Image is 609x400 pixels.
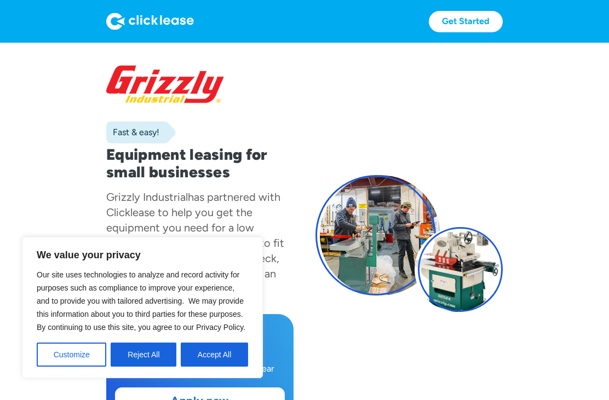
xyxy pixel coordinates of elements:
img: Logo [106,13,194,30]
h1: Equipment leasing for small businesses [106,146,294,181]
div: Fast & easy! [106,127,159,138]
div: Grizzly Industrial [106,190,188,204]
button: Customize [37,343,106,367]
div: We value your privacy [22,237,263,378]
div: has partnered with Clicklease to help you get the equipment you need for a low monthly payment, c... [106,190,284,295]
button: Reject All [111,343,176,367]
p: We value your privacy [37,248,248,262]
a: Get Started [429,11,503,32]
span: Our site uses technologies to analyze and record activity for purposes such as compliance to impr... [37,270,245,332]
button: Accept All [181,343,248,367]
